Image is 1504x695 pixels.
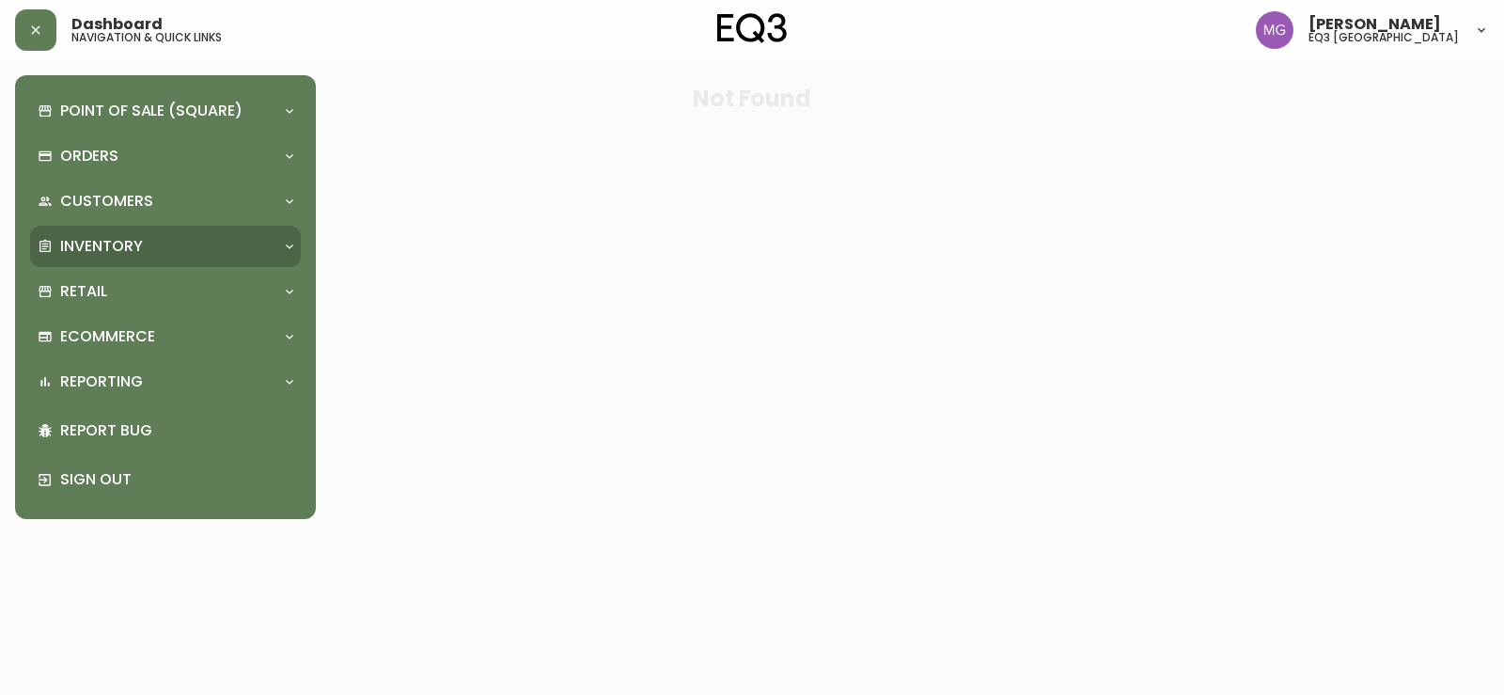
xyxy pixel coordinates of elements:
[30,455,301,504] div: Sign Out
[71,17,163,32] span: Dashboard
[60,326,155,347] p: Ecommerce
[60,281,107,302] p: Retail
[717,13,787,43] img: logo
[30,271,301,312] div: Retail
[1308,32,1459,43] h5: eq3 [GEOGRAPHIC_DATA]
[30,406,301,455] div: Report Bug
[30,361,301,403] div: Reporting
[60,236,143,257] p: Inventory
[30,135,301,177] div: Orders
[30,181,301,222] div: Customers
[1256,11,1293,49] img: de8837be2a95cd31bb7c9ae23fe16153
[60,420,293,441] p: Report Bug
[60,191,153,212] p: Customers
[60,146,118,166] p: Orders
[71,32,222,43] h5: navigation & quick links
[30,90,301,132] div: Point of Sale (Square)
[60,101,243,121] p: Point of Sale (Square)
[60,469,293,490] p: Sign Out
[30,226,301,267] div: Inventory
[60,371,143,392] p: Reporting
[1308,17,1441,32] span: [PERSON_NAME]
[30,316,301,357] div: Ecommerce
